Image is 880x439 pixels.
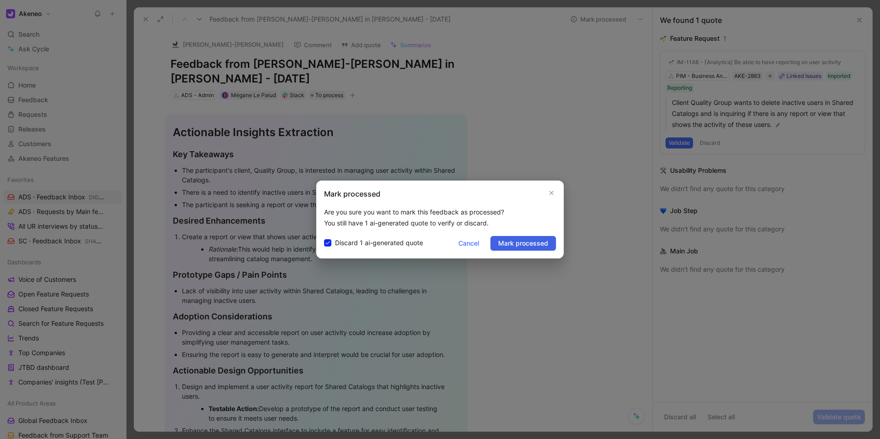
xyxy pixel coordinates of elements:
[324,188,380,199] h2: Mark processed
[324,207,556,218] p: Are you sure you want to mark this feedback as processed?
[324,218,556,229] p: You still have 1 ai-generated quote to verify or discard.
[498,238,548,249] span: Mark processed
[458,238,479,249] span: Cancel
[490,236,556,251] button: Mark processed
[451,236,487,251] button: Cancel
[335,237,423,248] span: Discard 1 ai-generated quote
